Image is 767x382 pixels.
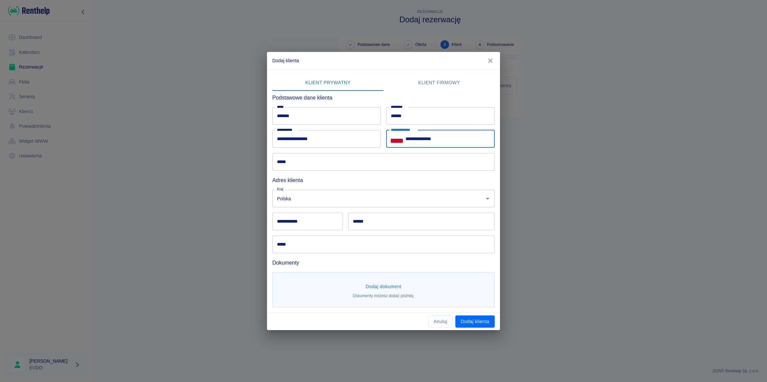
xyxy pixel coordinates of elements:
[391,134,403,144] button: Select country
[267,52,500,69] h2: Dodaj klienta
[383,75,495,91] button: Klient firmowy
[272,94,495,102] h6: Podstawowe dane klienta
[455,315,495,328] button: Dodaj klienta
[483,194,492,203] button: Otwórz
[272,75,383,91] button: Klient prywatny
[363,281,404,293] button: Dodaj dokument
[428,315,453,328] button: Anuluj
[353,293,414,299] p: Dokumenty możesz dodać później.
[277,187,283,192] label: Kraj
[272,176,495,184] h6: Adres klienta
[272,259,495,267] h6: Dokumenty
[272,75,495,91] div: lab API tabs example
